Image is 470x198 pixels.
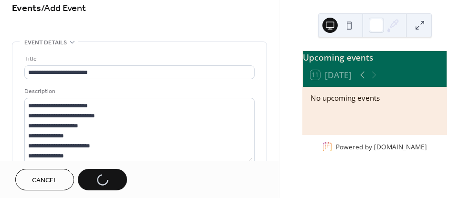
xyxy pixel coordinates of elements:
[303,51,447,63] div: Upcoming events
[32,176,57,186] span: Cancel
[336,142,427,151] div: Powered by
[24,38,67,48] span: Event details
[15,169,74,190] button: Cancel
[24,54,253,64] div: Title
[24,86,253,96] div: Description
[310,93,439,104] div: No upcoming events
[374,142,427,151] a: [DOMAIN_NAME]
